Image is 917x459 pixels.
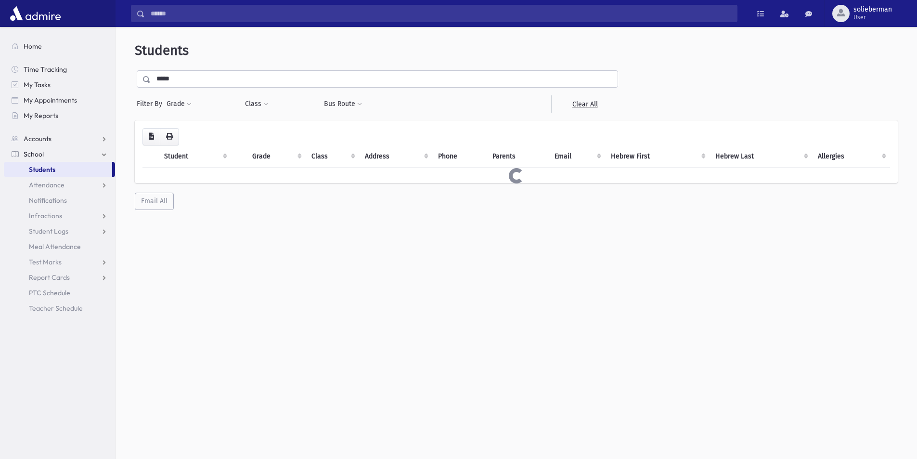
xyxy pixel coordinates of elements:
[306,145,360,168] th: Class
[4,254,115,270] a: Test Marks
[24,111,58,120] span: My Reports
[246,145,305,168] th: Grade
[160,128,179,145] button: Print
[29,242,81,251] span: Meal Attendance
[29,165,55,174] span: Students
[4,239,115,254] a: Meal Attendance
[4,193,115,208] a: Notifications
[135,42,189,58] span: Students
[29,304,83,313] span: Teacher Schedule
[29,289,70,297] span: PTC Schedule
[29,211,62,220] span: Infractions
[605,145,709,168] th: Hebrew First
[29,181,65,189] span: Attendance
[323,95,362,113] button: Bus Route
[29,258,62,266] span: Test Marks
[245,95,269,113] button: Class
[432,145,487,168] th: Phone
[29,227,68,236] span: Student Logs
[549,145,605,168] th: Email
[4,108,115,123] a: My Reports
[4,92,115,108] a: My Appointments
[166,95,192,113] button: Grade
[4,177,115,193] a: Attendance
[4,223,115,239] a: Student Logs
[8,4,63,23] img: AdmirePro
[24,42,42,51] span: Home
[4,77,115,92] a: My Tasks
[4,62,115,77] a: Time Tracking
[4,131,115,146] a: Accounts
[135,193,174,210] button: Email All
[158,145,231,168] th: Student
[551,95,618,113] a: Clear All
[29,196,67,205] span: Notifications
[710,145,813,168] th: Hebrew Last
[142,128,160,145] button: CSV
[4,146,115,162] a: School
[145,5,737,22] input: Search
[853,13,892,21] span: User
[4,39,115,54] a: Home
[24,96,77,105] span: My Appointments
[812,145,890,168] th: Allergies
[4,285,115,301] a: PTC Schedule
[29,273,70,282] span: Report Cards
[137,99,166,109] span: Filter By
[24,65,67,74] span: Time Tracking
[24,80,51,89] span: My Tasks
[487,145,549,168] th: Parents
[4,301,115,316] a: Teacher Schedule
[4,162,112,177] a: Students
[4,270,115,285] a: Report Cards
[24,150,44,158] span: School
[359,145,432,168] th: Address
[853,6,892,13] span: solieberman
[4,208,115,223] a: Infractions
[24,134,52,143] span: Accounts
